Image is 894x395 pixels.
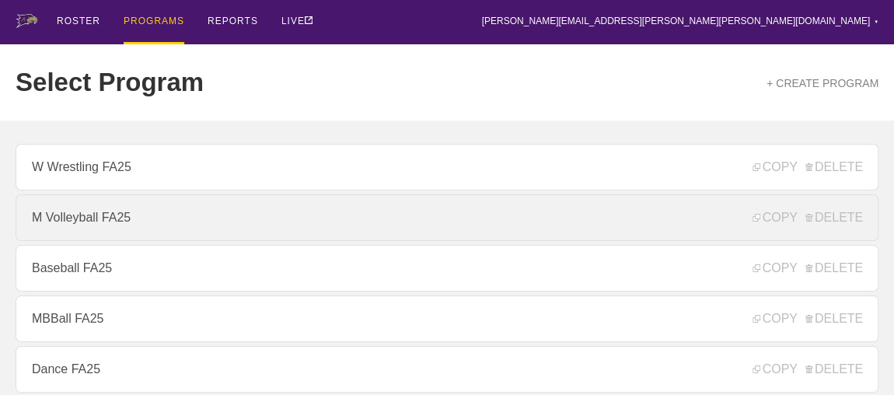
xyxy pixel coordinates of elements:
[753,261,797,275] span: COPY
[16,346,878,393] a: Dance FA25
[805,312,863,326] span: DELETE
[805,261,863,275] span: DELETE
[16,295,878,342] a: MBBall FA25
[16,14,37,28] img: logo
[753,312,797,326] span: COPY
[16,144,878,191] a: W Wrestling FA25
[816,320,894,395] iframe: Chat Widget
[805,362,863,376] span: DELETE
[874,17,878,26] div: ▼
[753,160,797,174] span: COPY
[767,77,878,89] a: + CREATE PROGRAM
[753,362,797,376] span: COPY
[16,194,878,241] a: M Volleyball FA25
[16,245,878,292] a: Baseball FA25
[805,160,863,174] span: DELETE
[805,211,863,225] span: DELETE
[753,211,797,225] span: COPY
